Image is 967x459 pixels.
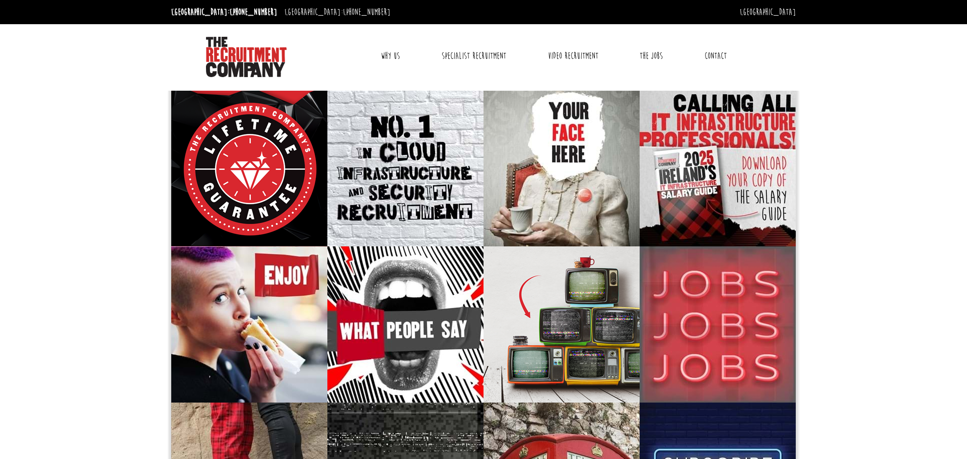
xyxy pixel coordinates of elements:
[434,43,514,69] a: Specialist Recruitment
[373,43,407,69] a: Why Us
[206,37,287,77] img: The Recruitment Company
[282,4,393,20] li: [GEOGRAPHIC_DATA]:
[540,43,606,69] a: Video Recruitment
[740,7,796,18] a: [GEOGRAPHIC_DATA]
[230,7,277,18] a: [PHONE_NUMBER]
[697,43,734,69] a: Contact
[632,43,670,69] a: The Jobs
[343,7,390,18] a: [PHONE_NUMBER]
[169,4,280,20] li: [GEOGRAPHIC_DATA]:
